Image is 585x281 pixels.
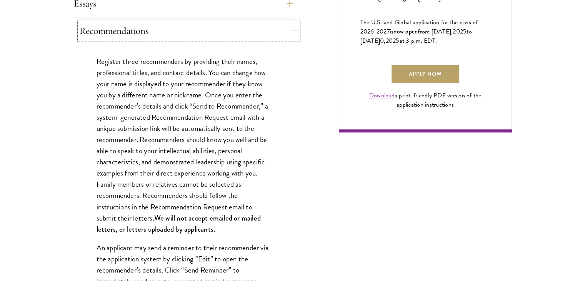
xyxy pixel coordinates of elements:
strong: We will not accept emailed or mailed letters, or letters uploaded by applicants. [97,213,261,234]
span: at 3 p.m. EDT. [400,36,437,45]
span: , [384,36,385,45]
div: a print-friendly PDF version of the application instructions [360,91,490,109]
p: Register three recommenders by providing their names, professional titles, and contact details. Y... [97,56,270,235]
span: 202 [386,36,396,45]
span: 7 [387,27,390,36]
span: -202 [374,27,387,36]
span: from [DATE], [418,27,453,36]
span: is [390,27,394,36]
span: The U.S. and Global application for the class of 202 [360,18,478,36]
span: 0 [380,36,384,45]
a: Apply Now [392,65,459,83]
span: 5 [463,27,467,36]
span: 6 [370,27,374,36]
span: to [DATE] [360,27,472,45]
span: 5 [396,36,399,45]
a: Download [369,91,395,100]
span: 202 [453,27,463,36]
button: Recommendations [79,22,298,40]
span: now open [393,27,418,36]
